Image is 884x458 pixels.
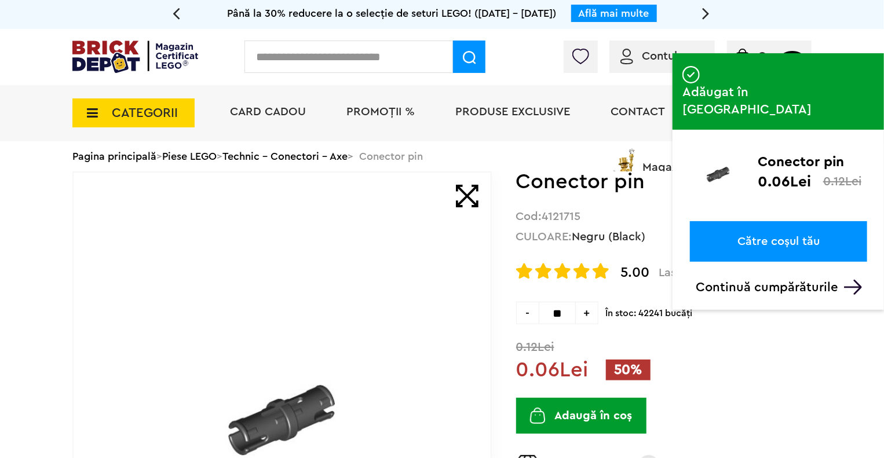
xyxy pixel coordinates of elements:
img: Evaluare cu stele [593,263,609,279]
span: 50% [606,360,651,380]
span: Până la 30% reducere la o selecție de seturi LEGO! ([DATE] - [DATE]) [228,8,557,19]
a: Contact [611,106,665,118]
img: addedtocart [682,66,700,83]
span: + [576,302,598,324]
a: Negru (Black) [572,231,646,243]
span: În stoc: 42241 bucăţi [606,302,812,319]
span: 0.06Lei [758,175,811,189]
img: Arrow%20-%20Down.svg [844,280,862,295]
span: Contul meu [642,50,704,62]
a: Card Cadou [230,106,306,118]
img: Evaluare cu stele [554,263,571,279]
a: Produse exclusive [455,106,570,118]
img: Evaluare cu stele [535,263,551,279]
img: Evaluare cu stele [516,263,532,279]
span: 5.00 [621,266,650,280]
img: addedtocart [673,144,684,155]
a: Contul meu [620,50,704,62]
strong: 4121715 [542,211,581,222]
p: Continuă cumpărăturile [696,280,867,295]
h1: Conector pin [516,171,774,192]
div: CULOARE: [516,232,812,243]
a: Către coșul tău [690,221,867,262]
button: Adaugă în coș [516,398,646,434]
div: Cod: [516,211,812,222]
a: Află mai multe [579,8,649,19]
span: Adăugat în [GEOGRAPHIC_DATA] [682,83,874,118]
img: Conector pin [690,155,747,195]
span: - [516,302,539,324]
span: Lasă o recenzie [659,266,741,280]
span: Coș [758,50,778,62]
small: (44) [781,51,803,63]
span: 0.12Lei [516,341,812,353]
img: Evaluare cu stele [573,263,590,279]
a: PROMOȚII % [346,106,415,118]
span: Magazine Certificate LEGO® [642,146,794,173]
span: 0.06Lei [516,360,589,380]
p: Conector pin [758,155,867,170]
span: 0.12Lei [823,175,861,188]
span: CATEGORII [112,107,178,119]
